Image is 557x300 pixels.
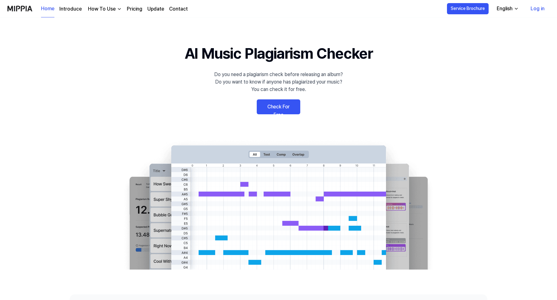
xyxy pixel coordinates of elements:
img: down [117,7,122,11]
button: English [492,2,522,15]
a: Contact [169,5,188,13]
button: Service Brochure [447,3,489,14]
img: main Image [117,139,440,270]
a: Pricing [127,5,142,13]
a: Update [147,5,164,13]
button: How To Use [87,5,122,13]
div: How To Use [87,5,117,13]
div: English [495,5,514,12]
a: Check For Free [257,99,300,114]
h1: AI Music Plagiarism Checker [185,42,373,65]
div: Do you need a plagiarism check before releasing an album? Do you want to know if anyone has plagi... [214,71,343,93]
a: Introduce [59,5,82,13]
a: Home [41,0,54,17]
